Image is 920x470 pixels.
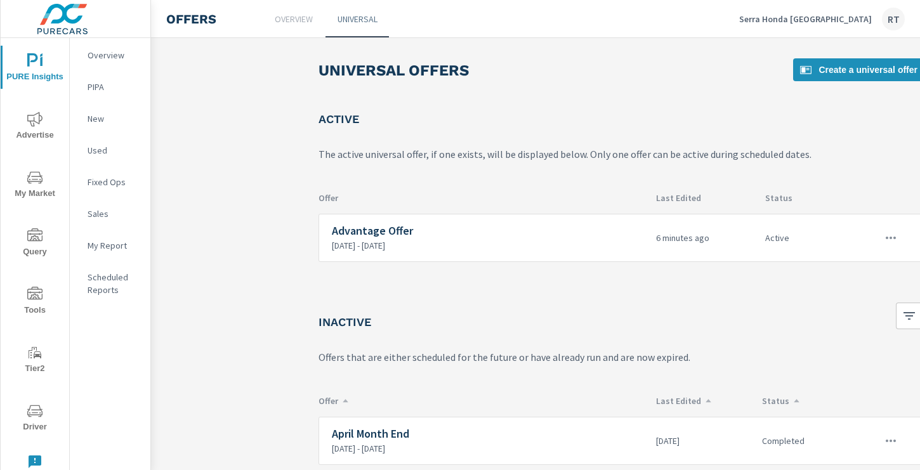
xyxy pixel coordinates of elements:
p: Offer [319,395,646,407]
p: [DATE] - [DATE] [332,240,646,251]
p: Status [765,192,835,204]
h4: Offers [166,11,216,27]
p: Overview [88,49,140,62]
span: Create a universal offer [798,62,917,77]
p: [DATE] - [DATE] [332,443,646,454]
h5: Active [319,112,359,126]
div: Overview [70,46,150,65]
span: Advertise [4,112,65,143]
p: Scheduled Reports [88,271,140,296]
p: Fixed Ops [88,176,140,188]
p: Used [88,144,140,157]
p: Offer [319,192,646,204]
p: Overview [275,13,313,25]
span: My Market [4,170,65,201]
p: Sales [88,207,140,220]
p: Completed [762,435,837,447]
p: Status [762,395,837,407]
p: Last Edited [656,395,752,407]
h3: Universal Offers [319,60,469,81]
h6: Advantage Offer [332,225,646,237]
span: Query [4,228,65,259]
div: Fixed Ops [70,173,150,192]
div: RT [882,8,905,30]
p: My Report [88,239,140,252]
div: My Report [70,236,150,255]
span: Tier2 [4,345,65,376]
span: Driver [4,403,65,434]
div: Sales [70,204,150,223]
div: Scheduled Reports [70,268,150,299]
h6: April Month End [332,428,646,440]
p: Serra Honda [GEOGRAPHIC_DATA] [739,13,872,25]
div: PIPA [70,77,150,96]
div: New [70,109,150,128]
h5: Inactive [319,315,371,329]
p: 6 minutes ago [656,232,755,244]
span: PURE Insights [4,53,65,84]
p: Active [765,232,835,244]
p: PIPA [88,81,140,93]
span: Tools [4,287,65,318]
p: [DATE] [656,435,752,447]
p: Universal [338,13,378,25]
div: Used [70,141,150,160]
p: New [88,112,140,125]
p: Last Edited [656,192,755,204]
